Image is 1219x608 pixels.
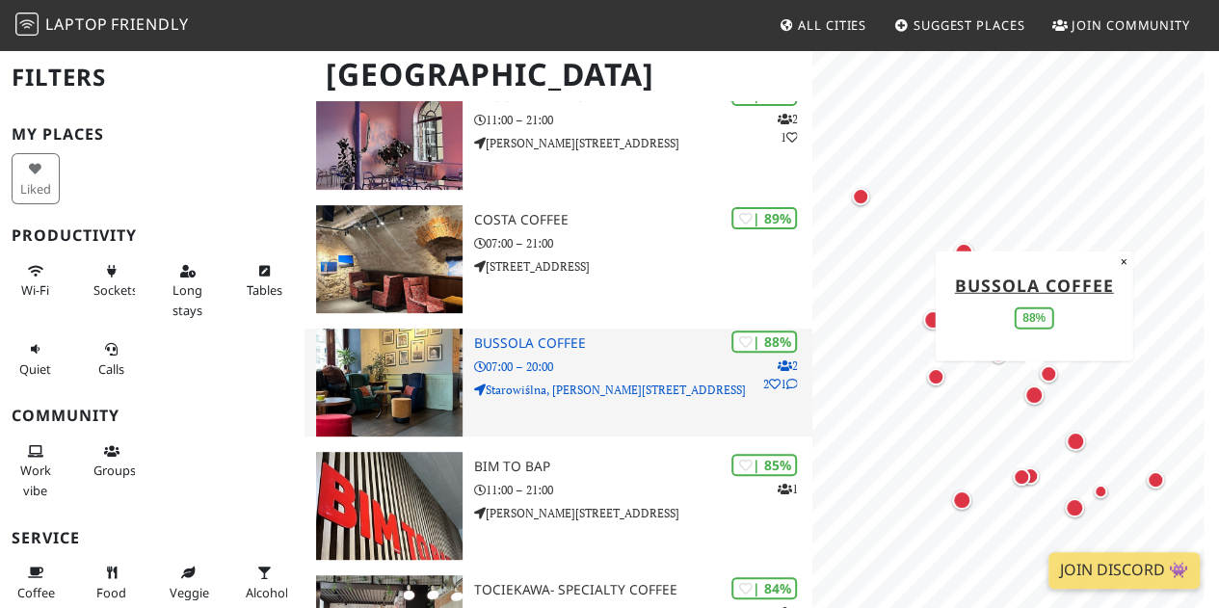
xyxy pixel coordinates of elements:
[21,281,49,299] span: Stable Wi-Fi
[316,452,463,560] img: BIM TO BAP
[88,333,136,384] button: Calls
[777,480,797,498] p: 1
[919,306,946,333] div: Map marker
[240,557,288,608] button: Alcohol
[240,255,288,306] button: Tables
[731,454,797,476] div: | 85%
[12,333,60,384] button: Quiet
[98,360,124,378] span: Video/audio calls
[12,557,60,608] button: Coffee
[305,205,812,313] a: Costa Coffee | 89% Costa Coffee 07:00 – 21:00 [STREET_ADDRESS]
[955,273,1114,296] a: Bussola Coffee
[316,205,463,313] img: Costa Coffee
[474,212,812,228] h3: Costa Coffee
[12,436,60,506] button: Work vibe
[12,255,60,306] button: Wi-Fi
[19,360,51,378] span: Quiet
[474,134,812,152] p: [PERSON_NAME][STREET_ADDRESS]
[172,281,202,318] span: Long stays
[777,110,797,146] p: 2 1
[12,529,293,547] h3: Service
[1045,8,1198,42] a: Join Community
[731,207,797,229] div: | 89%
[12,48,293,107] h2: Filters
[914,16,1025,34] span: Suggest Places
[96,584,126,601] span: Food
[923,364,948,389] div: Map marker
[170,584,209,601] span: Veggie
[305,82,812,190] a: Wesoła Immersive - New Media Art Center | 92% 21 Wesoła Immersive - New Media Art Center 11:00 – ...
[15,9,189,42] a: LaptopFriendly LaptopFriendly
[164,557,212,608] button: Veggie
[474,381,812,399] p: Starowiślna, [PERSON_NAME][STREET_ADDRESS]
[246,584,288,601] span: Alcohol
[731,577,797,599] div: | 84%
[474,257,812,276] p: [STREET_ADDRESS]
[93,462,136,479] span: Group tables
[474,504,812,522] p: [PERSON_NAME][STREET_ADDRESS]
[887,8,1033,42] a: Suggest Places
[45,13,108,35] span: Laptop
[305,452,812,560] a: BIM TO BAP | 85% 1 BIM TO BAP 11:00 – 21:00 [PERSON_NAME][STREET_ADDRESS]
[246,281,281,299] span: Work-friendly tables
[848,184,873,209] div: Map marker
[1015,306,1053,329] div: 88%
[934,300,959,325] div: Map marker
[731,330,797,353] div: | 88%
[12,125,293,144] h3: My Places
[1036,361,1061,386] div: Map marker
[798,16,866,34] span: All Cities
[316,329,463,436] img: Bussola Coffee
[1115,251,1133,272] button: Close popup
[88,557,136,608] button: Food
[12,226,293,245] h3: Productivity
[950,239,977,266] div: Map marker
[17,584,55,601] span: Coffee
[20,462,51,498] span: People working
[88,255,136,306] button: Sockets
[762,357,797,393] p: 2 2 1
[987,345,1010,368] div: Map marker
[164,255,212,326] button: Long stays
[88,436,136,487] button: Groups
[1020,382,1047,409] div: Map marker
[12,407,293,425] h3: Community
[474,234,812,252] p: 07:00 – 21:00
[771,8,874,42] a: All Cities
[93,281,138,299] span: Power sockets
[15,13,39,36] img: LaptopFriendly
[305,329,812,436] a: Bussola Coffee | 88% 221 Bussola Coffee 07:00 – 20:00 Starowiślna, [PERSON_NAME][STREET_ADDRESS]
[111,13,188,35] span: Friendly
[474,481,812,499] p: 11:00 – 21:00
[474,582,812,598] h3: Tociekawa- Specialty Coffee
[310,48,808,101] h1: [GEOGRAPHIC_DATA]
[1072,16,1190,34] span: Join Community
[474,357,812,376] p: 07:00 – 20:00
[971,249,998,276] div: Map marker
[474,459,812,475] h3: BIM TO BAP
[474,335,812,352] h3: Bussola Coffee
[316,82,463,190] img: Wesoła Immersive - New Media Art Center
